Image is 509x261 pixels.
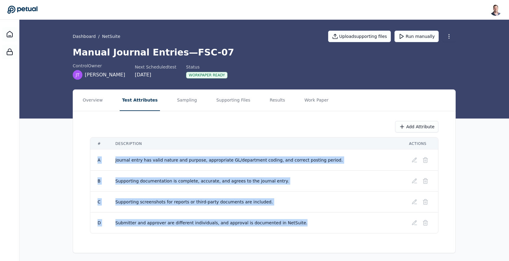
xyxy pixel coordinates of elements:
[73,63,125,69] div: control Owner
[394,31,439,42] button: Run manually
[420,196,431,207] button: Delete test attribute
[409,217,420,228] button: Edit test attribute
[115,158,343,162] span: Journal entry has valid nature and purpose, appropriate GL/department coding, and correct posting...
[98,179,101,183] span: B
[328,31,391,42] button: Uploadsupporting files
[73,47,456,58] h1: Manual Journal Entries — FSC-07
[302,90,331,111] button: Work Paper
[186,64,228,70] div: Status
[420,176,431,186] button: Delete test attribute
[115,199,273,204] span: Supporting screenshots for reports or third-party documents are included.
[7,5,38,14] a: Go to Dashboard
[98,158,101,162] span: A
[98,220,101,225] span: D
[409,155,420,166] button: Edit test attribute
[80,90,105,111] button: Overview
[2,27,17,42] a: Dashboard
[409,176,420,186] button: Edit test attribute
[73,33,96,39] a: Dashboard
[186,72,228,79] div: Workpaper Ready
[85,71,125,79] span: [PERSON_NAME]
[73,90,455,111] nav: Tabs
[135,64,176,70] div: Next Scheduled test
[98,199,101,204] span: C
[115,220,308,225] span: Submitter and approver are different individuals, and approval is documented in NetSuite.
[267,90,288,111] button: Results
[76,72,80,78] span: JT
[395,121,438,132] button: Add Attribute
[402,138,438,150] th: Actions
[108,138,402,150] th: Description
[409,196,420,207] button: Edit test attribute
[420,217,431,228] button: Delete test attribute
[214,90,253,111] button: Supporting Files
[175,90,199,111] button: Sampling
[490,4,502,16] img: Snir Kodesh
[73,33,120,39] div: /
[135,71,176,79] div: [DATE]
[420,155,431,166] button: Delete test attribute
[102,33,120,39] button: NetSuite
[2,45,17,59] a: SOC
[115,179,289,183] span: Supporting documentation is complete, accurate, and agrees to the journal entry.
[90,138,108,150] th: #
[120,90,160,111] button: Test Attributes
